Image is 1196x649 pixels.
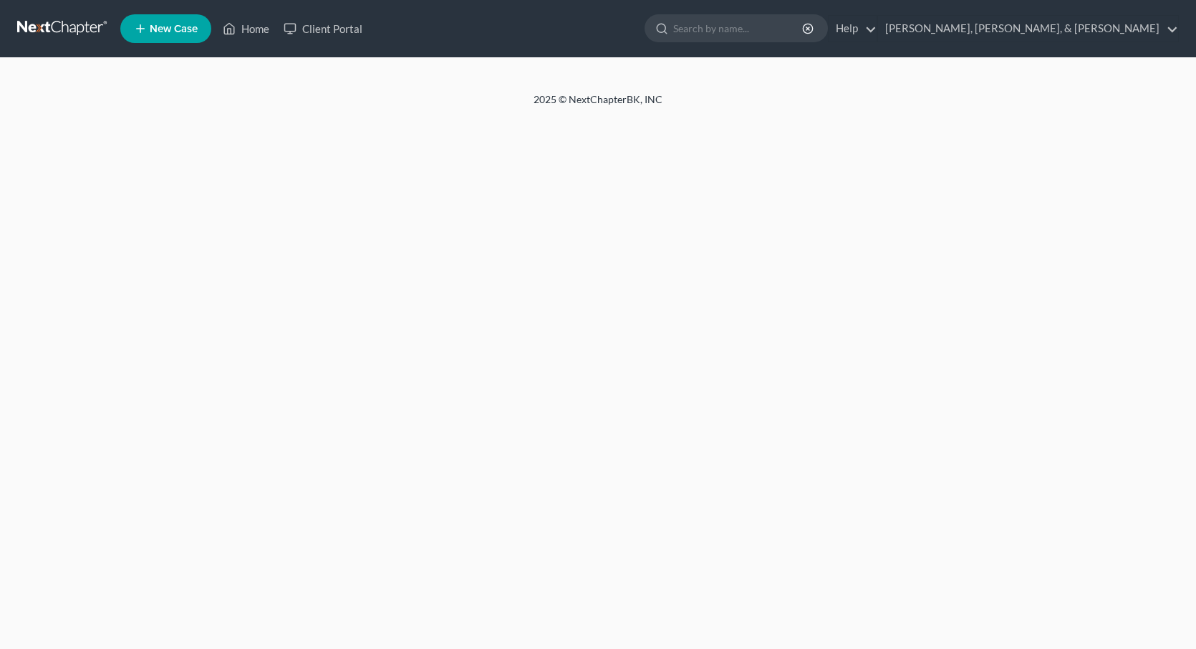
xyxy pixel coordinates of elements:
[673,15,804,42] input: Search by name...
[216,16,276,42] a: Home
[878,16,1178,42] a: [PERSON_NAME], [PERSON_NAME], & [PERSON_NAME]
[829,16,877,42] a: Help
[276,16,370,42] a: Client Portal
[190,92,1006,118] div: 2025 © NextChapterBK, INC
[150,24,198,34] span: New Case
